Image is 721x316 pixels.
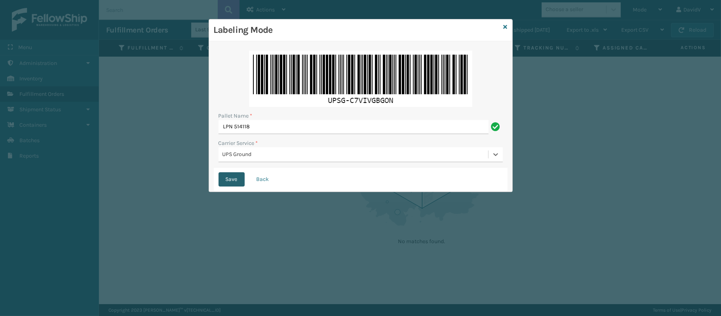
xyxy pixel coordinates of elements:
[223,150,489,159] div: UPS Ground
[214,24,500,36] h3: Labeling Mode
[219,112,253,120] label: Pallet Name
[219,172,245,187] button: Save
[249,51,472,107] img: Nus7vM+QAAAAASUVORK5CYII=
[219,139,258,147] label: Carrier Service
[249,172,276,187] button: Back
